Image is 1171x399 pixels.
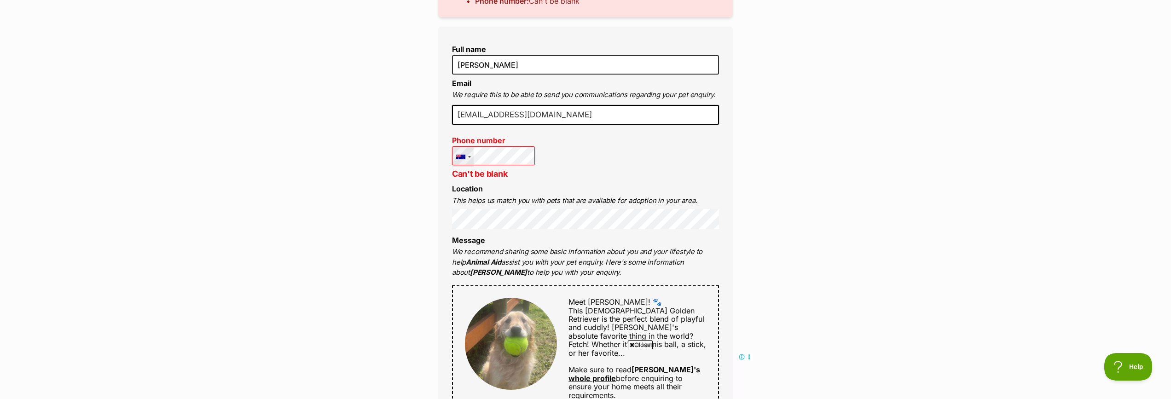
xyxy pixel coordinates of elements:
iframe: Advertisement [418,353,753,394]
label: Location [452,184,483,193]
p: We recommend sharing some basic information about you and your lifestyle to help assist you with ... [452,247,719,278]
strong: Animal Aid [466,258,501,266]
label: Full name [452,45,719,53]
span: Meet [PERSON_NAME]! 🐾 This [DEMOGRAPHIC_DATA] Golden Retriever is the perfect blend of playful an... [568,297,706,357]
span: Close [628,340,653,349]
label: Phone number [452,136,535,145]
strong: [PERSON_NAME] [470,268,527,277]
input: E.g. Jimmy Chew [452,55,719,75]
div: Australia: +61 [452,147,474,168]
label: Message [452,236,485,245]
img: Lucy [465,298,557,390]
iframe: Help Scout Beacon - Open [1104,353,1153,381]
label: Email [452,79,471,88]
p: We require this to be able to send you communications regarding your pet enquiry. [452,90,719,100]
p: This helps us match you with pets that are available for adoption in your area. [452,196,719,206]
p: Can't be blank [452,168,535,180]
